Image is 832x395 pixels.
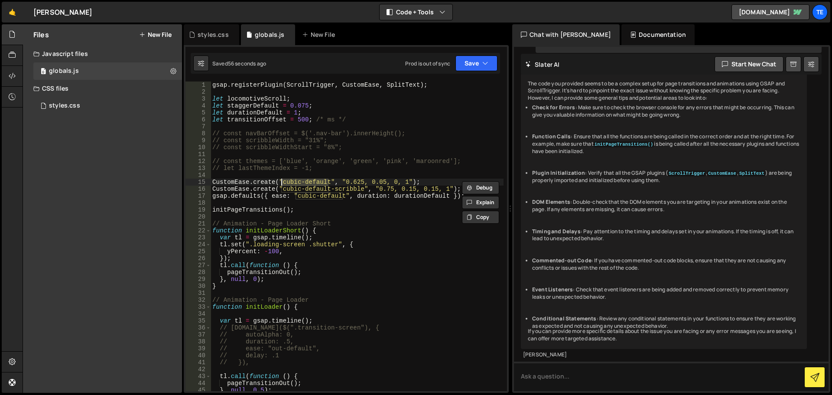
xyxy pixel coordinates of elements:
div: 21 [185,220,211,227]
strong: Timing and Delays [532,228,581,235]
div: Saved [212,60,266,67]
div: styles.css [198,30,229,39]
code: SplitText [738,170,765,176]
button: New File [139,31,172,38]
div: 4 [185,102,211,109]
li: : Ensure that all the functions are being called in the correct order and at the right time. For ... [532,133,800,155]
button: Explain [462,196,499,209]
div: 43 [185,373,211,380]
h2: Files [33,30,49,39]
div: 13 [185,165,211,172]
div: 20 [185,213,211,220]
div: Prod is out of sync [405,60,450,67]
li: : Pay attention to the timing and delays set in your animations. If the timing is off, it can lea... [532,228,800,243]
div: 41 [185,359,211,366]
div: 3 [185,95,211,102]
div: 35 [185,317,211,324]
div: 7 [185,123,211,130]
div: [PERSON_NAME] [523,351,805,359]
div: [PERSON_NAME] [33,7,92,17]
div: 9 [185,137,211,144]
div: The code you provided seems to be a complex setup for page transitions and animations using GSAP ... [521,73,807,349]
div: Javascript files [23,45,182,62]
li: : Check that event listeners are being added and removed correctly to prevent memory leaks or une... [532,286,800,301]
li: : Double-check that the DOM elements you are targeting in your animations exist on the page. If a... [532,199,800,213]
div: globals.js [255,30,285,39]
div: 14 [185,172,211,179]
div: 22 [185,227,211,234]
div: 34 [185,310,211,317]
div: Chat with [PERSON_NAME] [512,24,620,45]
div: 10 [185,144,211,151]
div: 33 [185,304,211,310]
div: 38 [185,338,211,345]
div: 44 [185,380,211,387]
div: 2 [185,88,211,95]
div: styles.css [49,102,80,110]
li: : If you have commented-out code blocks, ensure that they are not causing any conflicts or issues... [532,257,800,272]
div: 28 [185,269,211,276]
div: 8 [185,130,211,137]
div: 18 [185,199,211,206]
div: 12 [185,158,211,165]
div: 25 [185,248,211,255]
div: 1 [185,82,211,88]
strong: Event Listeners [532,286,573,293]
div: 37 [185,331,211,338]
div: 16160/43434.js [33,62,182,80]
div: 23 [185,234,211,241]
div: 19 [185,206,211,213]
div: 16 [185,186,211,193]
div: 17 [185,193,211,199]
strong: Check for Errors [532,104,575,111]
strong: Conditional Statements [532,315,597,322]
strong: Function Calls [532,133,571,140]
li: : Review any conditional statements in your functions to ensure they are working as expected and ... [532,315,800,330]
div: 26 [185,255,211,262]
div: 29 [185,276,211,283]
button: Save [455,55,497,71]
div: globals.js [49,67,79,75]
div: 24 [185,241,211,248]
div: 36 [185,324,211,331]
div: 11 [185,151,211,158]
li: : Make sure to check the browser console for any errors that might be occurring. This can give yo... [532,104,800,119]
div: 15 [185,179,211,186]
div: 56 seconds ago [228,60,266,67]
div: 32 [185,297,211,304]
button: Copy [462,211,499,224]
button: Debug [462,181,499,194]
strong: DOM Elements [532,198,570,206]
code: ScrollTrigger [668,170,706,176]
div: 45 [185,387,211,394]
div: 31 [185,290,211,297]
h2: Slater AI [525,60,560,69]
button: Code + Tools [380,4,452,20]
code: CustomEase [707,170,737,176]
div: 30 [185,283,211,290]
code: initPageTransitions() [594,141,654,147]
div: 5 [185,109,211,116]
div: 27 [185,262,211,269]
div: 6 [185,116,211,123]
a: 🤙 [2,2,23,23]
div: 42 [185,366,211,373]
span: 0 [41,69,46,75]
button: Start new chat [715,56,783,72]
strong: Plugin Initialization [532,169,585,176]
strong: Commented-out Code [532,257,591,264]
div: CSS files [23,80,182,97]
div: Documentation [621,24,695,45]
div: 16160/43441.css [33,97,182,114]
a: [DOMAIN_NAME] [731,4,809,20]
div: New File [302,30,338,39]
div: 39 [185,345,211,352]
div: 40 [185,352,211,359]
li: : Verify that all the GSAP plugins ( , , ) are being properly imported and initialized before usi... [532,170,800,184]
a: Te [812,4,828,20]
